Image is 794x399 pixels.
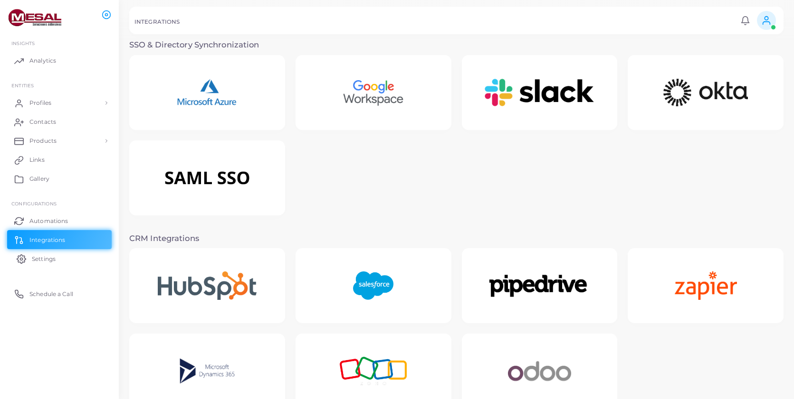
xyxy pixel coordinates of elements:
[11,40,35,46] span: INSIGHTS
[7,249,112,268] a: Settings
[143,256,272,315] img: Hubspot
[29,56,56,65] span: Analytics
[29,99,51,107] span: Profiles
[469,63,610,121] img: Slack
[29,236,65,244] span: Integrations
[29,217,68,225] span: Automations
[7,150,112,169] a: Links
[7,112,112,131] a: Contacts
[327,63,420,122] img: Google Workspace
[7,169,112,188] a: Gallery
[32,255,56,263] span: Settings
[29,290,73,298] span: Schedule a Call
[134,19,180,25] h5: INTEGRATIONS
[636,63,776,121] img: Okta
[7,51,112,70] a: Analytics
[29,118,56,126] span: Contacts
[9,9,61,27] img: logo
[11,201,57,206] span: Configurations
[137,148,277,207] img: SAML
[11,83,34,88] span: ENTITIES
[129,40,784,50] h3: SSO & Directory Synchronization
[29,156,45,164] span: Links
[29,137,57,145] span: Products
[129,234,784,243] h3: CRM Integrations
[7,93,112,112] a: Profiles
[7,211,112,230] a: Automations
[29,175,49,183] span: Gallery
[162,63,253,122] img: Microsoft Azure
[470,256,609,315] img: Pipedrive
[659,256,752,315] img: Zapier
[7,284,112,303] a: Schedule a Call
[7,131,112,150] a: Products
[337,256,409,315] img: Salesforce
[7,230,112,249] a: Integrations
